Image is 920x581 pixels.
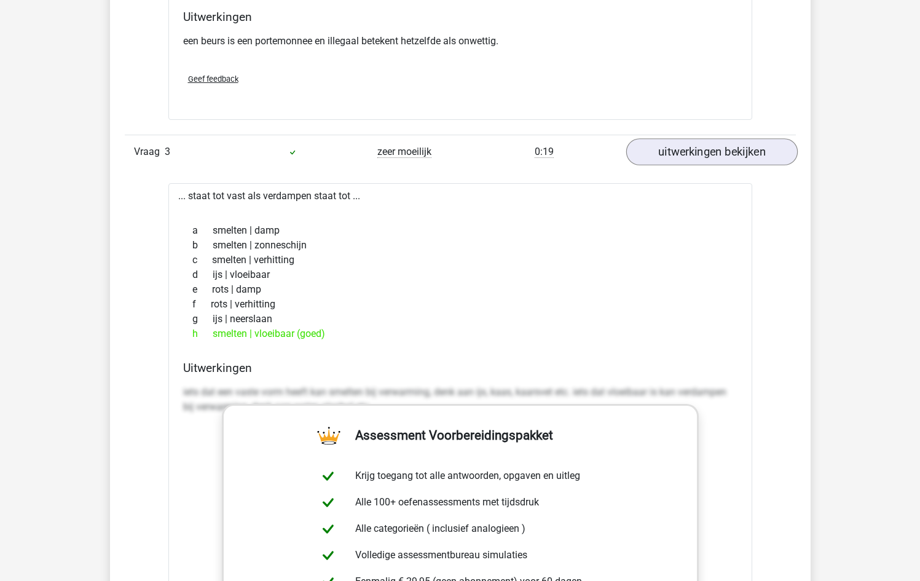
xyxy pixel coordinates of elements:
[183,312,737,326] div: ijs | neerslaan
[183,253,737,267] div: smelten | verhitting
[192,223,213,238] span: a
[183,34,737,49] p: een beurs is een portemonnee en illegaal betekent hetzelfde als onwettig.
[192,282,212,297] span: e
[165,146,170,157] span: 3
[188,74,238,84] span: Geef feedback
[183,326,737,341] div: smelten | vloeibaar (goed)
[192,312,213,326] span: g
[183,282,737,297] div: rots | damp
[183,238,737,253] div: smelten | zonneschijn
[183,267,737,282] div: ijs | vloeibaar
[183,297,737,312] div: rots | verhitting
[192,238,213,253] span: b
[192,326,213,341] span: h
[183,223,737,238] div: smelten | damp
[134,144,165,159] span: Vraag
[183,385,737,414] p: iets dat een vaste vorm heeft kan smelten bij verwarming, denk aan ijs, kaas, kaarsvet etc. iets ...
[192,253,212,267] span: c
[377,146,431,158] span: zeer moeilijk
[192,267,213,282] span: d
[626,138,797,165] a: uitwerkingen bekijken
[183,361,737,375] h4: Uitwerkingen
[535,146,554,158] span: 0:19
[192,297,211,312] span: f
[183,10,737,24] h4: Uitwerkingen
